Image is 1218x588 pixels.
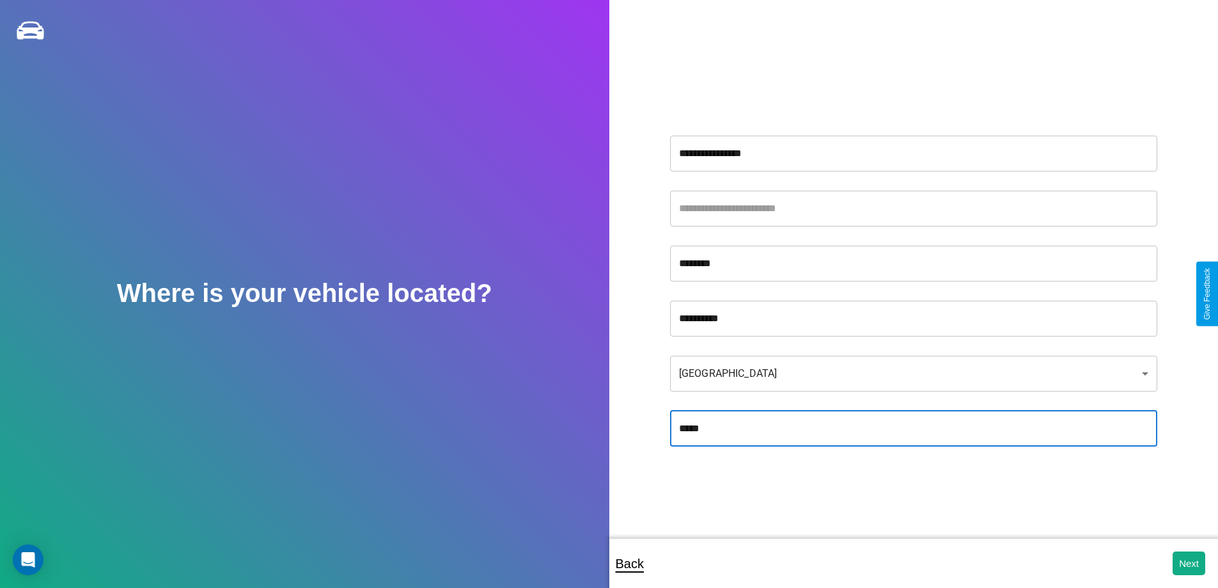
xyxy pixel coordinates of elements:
[1203,268,1212,320] div: Give Feedback
[616,552,644,575] p: Back
[670,356,1157,392] div: [GEOGRAPHIC_DATA]
[13,544,43,575] div: Open Intercom Messenger
[117,279,492,308] h2: Where is your vehicle located?
[1173,552,1205,575] button: Next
